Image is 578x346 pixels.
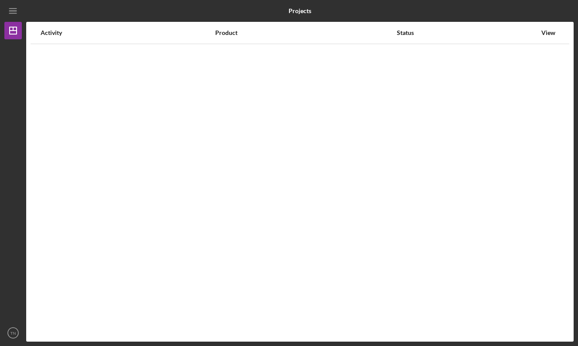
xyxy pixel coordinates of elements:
[215,29,396,36] div: Product
[537,29,559,36] div: View
[289,7,311,14] b: Projects
[41,29,214,36] div: Activity
[4,324,22,342] button: TN
[397,29,537,36] div: Status
[10,331,16,336] text: TN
